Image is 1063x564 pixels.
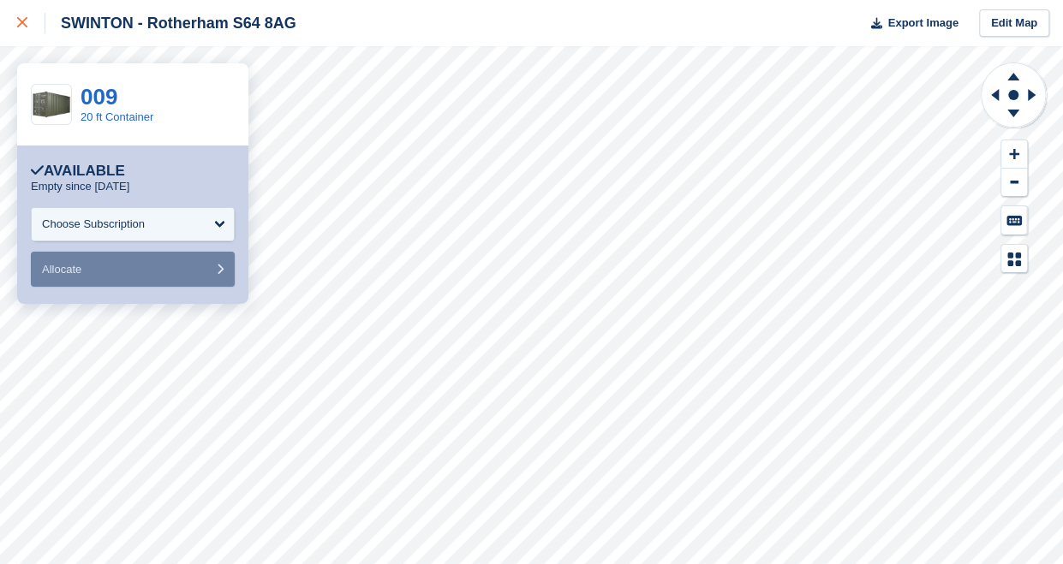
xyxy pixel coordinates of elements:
button: Zoom In [1001,140,1027,169]
div: SWINTON - Rotherham S64 8AG [45,13,296,33]
img: 20ft-removebg-preview.png [32,90,71,120]
button: Export Image [861,9,958,38]
p: Empty since [DATE] [31,180,129,193]
button: Zoom Out [1001,169,1027,197]
button: Keyboard Shortcuts [1001,206,1027,235]
span: Export Image [887,15,958,32]
div: Choose Subscription [42,216,145,233]
span: Allocate [42,263,81,276]
a: Edit Map [979,9,1049,38]
div: Available [31,163,125,180]
a: 009 [81,84,117,110]
button: Map Legend [1001,245,1027,273]
a: 20 ft Container [81,110,153,123]
button: Allocate [31,252,235,287]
